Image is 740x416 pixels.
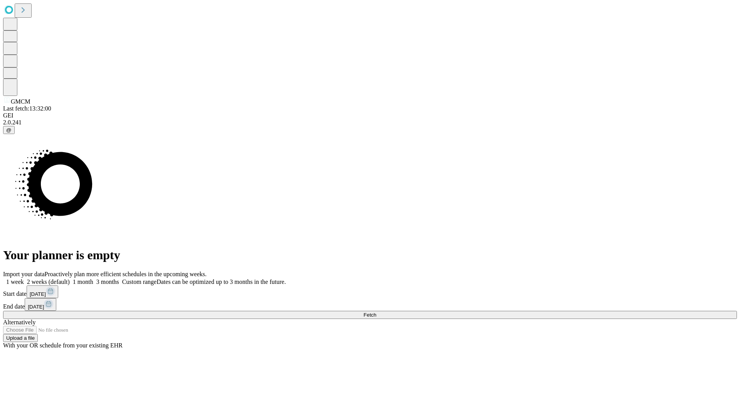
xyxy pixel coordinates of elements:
[6,127,12,133] span: @
[3,112,737,119] div: GEI
[156,278,286,285] span: Dates can be optimized up to 3 months in the future.
[3,119,737,126] div: 2.0.241
[3,248,737,262] h1: Your planner is empty
[3,342,123,349] span: With your OR schedule from your existing EHR
[30,291,46,297] span: [DATE]
[27,285,58,298] button: [DATE]
[3,126,15,134] button: @
[3,105,51,112] span: Last fetch: 13:32:00
[96,278,119,285] span: 3 months
[27,278,70,285] span: 2 weeks (default)
[6,278,24,285] span: 1 week
[25,298,56,311] button: [DATE]
[3,319,35,325] span: Alternatively
[73,278,93,285] span: 1 month
[3,271,45,277] span: Import your data
[28,304,44,310] span: [DATE]
[11,98,30,105] span: GMCM
[45,271,207,277] span: Proactively plan more efficient schedules in the upcoming weeks.
[3,298,737,311] div: End date
[363,312,376,318] span: Fetch
[3,334,38,342] button: Upload a file
[3,285,737,298] div: Start date
[3,311,737,319] button: Fetch
[122,278,156,285] span: Custom range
